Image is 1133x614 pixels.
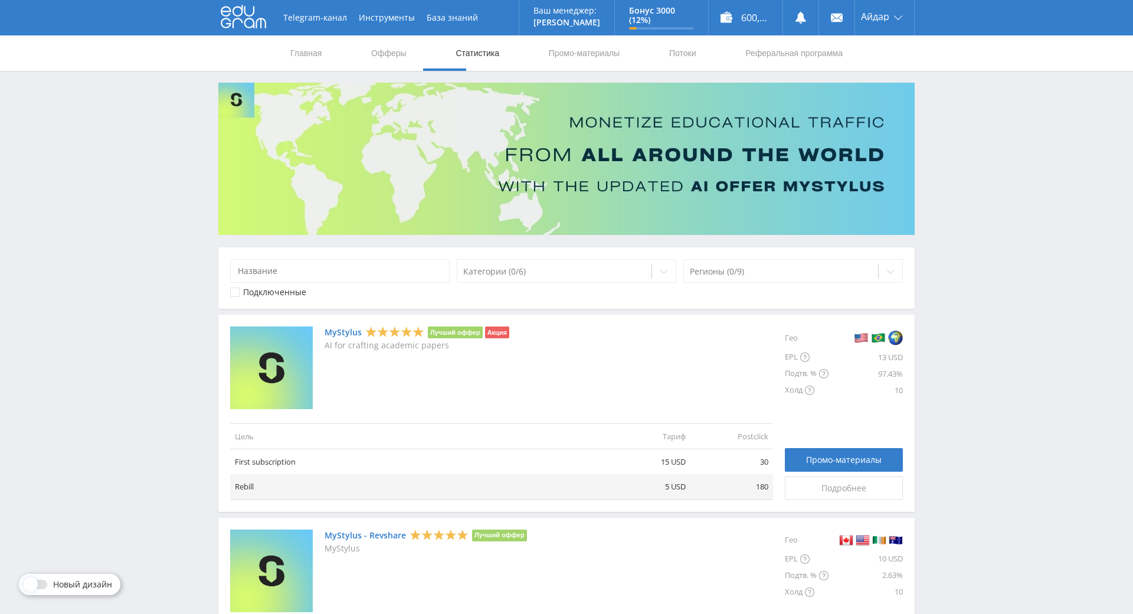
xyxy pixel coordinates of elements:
[472,530,527,541] li: Лучший оффер
[428,326,483,338] li: Лучший оффер
[230,423,608,449] td: Цель
[230,259,450,283] input: Название
[785,476,903,500] a: Подробнее
[230,449,608,475] td: First subscription
[785,326,829,349] div: Гео
[785,382,829,399] div: Холд
[608,449,690,475] td: 15 USD
[608,474,690,499] td: 5 USD
[533,18,600,27] p: [PERSON_NAME]
[243,288,306,297] div: Подключенные
[785,567,829,584] div: Подтв. %
[370,35,408,71] a: Офферы
[230,530,313,612] img: MyStylus - Revshare
[230,326,313,409] img: MyStylus
[690,449,773,475] td: 30
[548,35,621,71] a: Промо-материалы
[829,349,903,365] div: 13 USD
[806,455,882,465] span: Промо-материалы
[690,474,773,499] td: 180
[485,326,509,338] li: Акция
[410,528,469,541] div: 5 Stars
[785,448,903,472] a: Промо-материалы
[829,584,903,600] div: 10
[365,326,424,338] div: 5 Stars
[325,531,406,540] a: MyStylus - Revshare
[861,12,889,21] span: Айдар
[325,328,362,337] a: MyStylus
[533,6,600,15] p: Ваш менеджер:
[785,349,829,365] div: EPL
[690,423,773,449] td: Postclick
[325,341,509,350] p: AI for crafting academic papers
[454,35,500,71] a: Статистика
[785,365,829,382] div: Подтв. %
[829,567,903,584] div: 2.63%
[821,484,866,493] span: Подробнее
[325,544,527,553] p: MyStylus
[829,382,903,399] div: 10
[629,6,694,25] p: Бонус 3000 (12%)
[829,551,903,567] div: 10 USD
[785,584,829,600] div: Холд
[785,551,829,567] div: EPL
[829,365,903,382] div: 97.43%
[230,474,608,499] td: Rebill
[744,35,844,71] a: Реферальная программа
[608,423,690,449] td: Тариф
[218,83,915,235] img: Banner
[289,35,323,71] a: Главная
[668,35,698,71] a: Потоки
[53,580,112,589] span: Новый дизайн
[785,530,829,551] div: Гео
